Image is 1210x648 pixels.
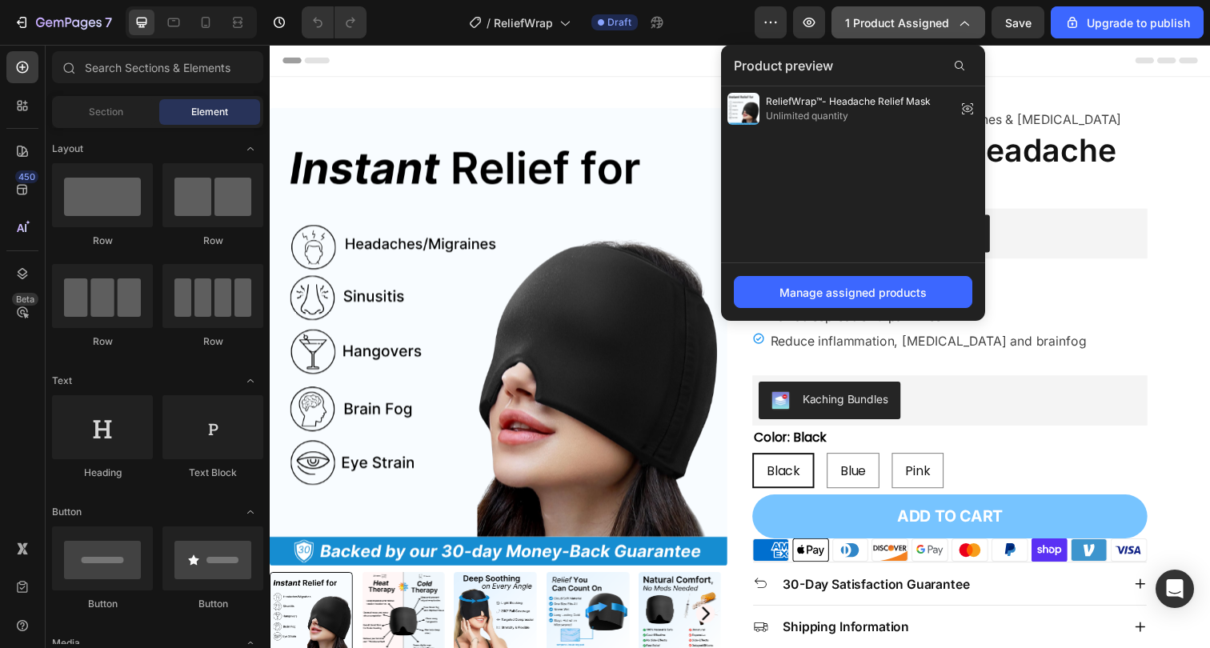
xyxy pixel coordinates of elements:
span: Section [89,105,123,119]
iframe: Design area [270,45,1210,648]
h1: ReliefWrap™- Headache Relief Mask [493,87,896,167]
div: Text Block [162,466,263,480]
div: Undo/Redo [302,6,367,38]
span: 1 product assigned [845,14,949,31]
img: preview-img [727,93,759,125]
p: Quick relief for all headaches [511,220,688,235]
img: gempages_499077995802133277-970c5819-3106-42e2-9da1-24fad3689450.svg [493,504,531,528]
div: Vitals - Review under product title [544,183,723,200]
span: ReliefWrap™- Headache Relief Mask [766,94,931,109]
img: gempages_499077995802133277-1aa2fdbd-dda6-4475-8335-7b5e5efe1887.svg [778,504,815,528]
div: Button [162,597,263,611]
img: 26b75d61-258b-461b-8cc3-4bcb67141ce0.png [512,183,531,202]
button: Add to cart [493,459,896,504]
button: Upgrade to publish [1051,6,1204,38]
span: Text [52,374,72,388]
img: gempages_499077995802133277-2976afec-e703-4b66-85d7-57d09a050dd8.svg [615,504,652,528]
button: 7 [6,6,119,38]
div: Row [52,334,153,349]
input: Search Sections & Elements [52,51,263,83]
div: 450 [15,170,38,183]
span: Toggle open [238,136,263,162]
p: Fall asleep easier & pain-free [511,270,687,285]
p: Reduce inflammation, [MEDICAL_DATA] and brainfog [511,295,834,310]
div: Row [162,334,263,349]
p: Instant and natural relief for all headaches & [MEDICAL_DATA] [495,66,895,86]
img: gempages_499077995802133277-c153199a-0687-4271-8fe1-27541ee31bbf.svg [859,504,896,528]
img: gempages_499077995802133277-04967a8f-eccf-47de-9fc6-b9695d15bd46.svg [575,504,612,528]
div: Button [52,597,153,611]
img: gempages_499077995802133277-3dfd22d0-6530-4a2b-abca-823b691da769.svg [818,504,855,528]
span: Toggle open [238,368,263,394]
img: KachingBundles.png [512,354,531,373]
button: Vitals - Review under product title [499,174,735,212]
div: Heading [52,466,153,480]
img: gempages_499077995802133277-bc4a687d-0c81-4d78-ba9d-b99f0e9ca932.svg [696,504,734,528]
div: Upgrade to publish [1064,14,1190,31]
span: Button [52,505,82,519]
img: gempages_499077995802133277-b780cce3-eb20-463f-963e-41509576bca0.svg [737,504,775,528]
legend: Color: Black [493,392,571,410]
p: 30-Day Satisfaction Guarantee [524,541,715,560]
span: Black [507,426,542,444]
span: ReliefWrap [494,14,553,31]
div: Beta [12,293,38,306]
button: Kaching Bundles [499,344,644,382]
img: gempages_499077995802133277-cda335bd-892c-4b45-9e47-bb1bf56937e7.svg [534,504,571,528]
button: 1 product assigned [831,6,985,38]
div: Open Intercom Messenger [1156,570,1194,608]
span: Pink [649,426,675,444]
span: Save [1005,16,1032,30]
span: / [487,14,491,31]
div: Kaching Bundles [544,354,631,370]
span: Unlimited quantity [766,109,931,123]
span: Layout [52,142,83,156]
p: 100% natural & non-invasive [511,245,683,260]
button: Carousel Next Arrow [435,571,455,590]
span: Product preview [734,56,833,75]
span: Draft [607,15,631,30]
div: Row [162,234,263,248]
button: Save [992,6,1044,38]
img: gempages_499077995802133277-76aa8682-fc0e-49bf-9400-ace7ab8afca1.svg [655,504,693,528]
span: Toggle open [238,499,263,525]
div: Manage assigned products [779,284,927,301]
div: Add to cart [641,472,749,491]
span: Blue [583,426,609,444]
span: Element [191,105,228,119]
div: Row [52,234,153,248]
p: Shipping Information [524,585,653,604]
button: Manage assigned products [734,276,972,308]
p: 7 [105,13,112,32]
